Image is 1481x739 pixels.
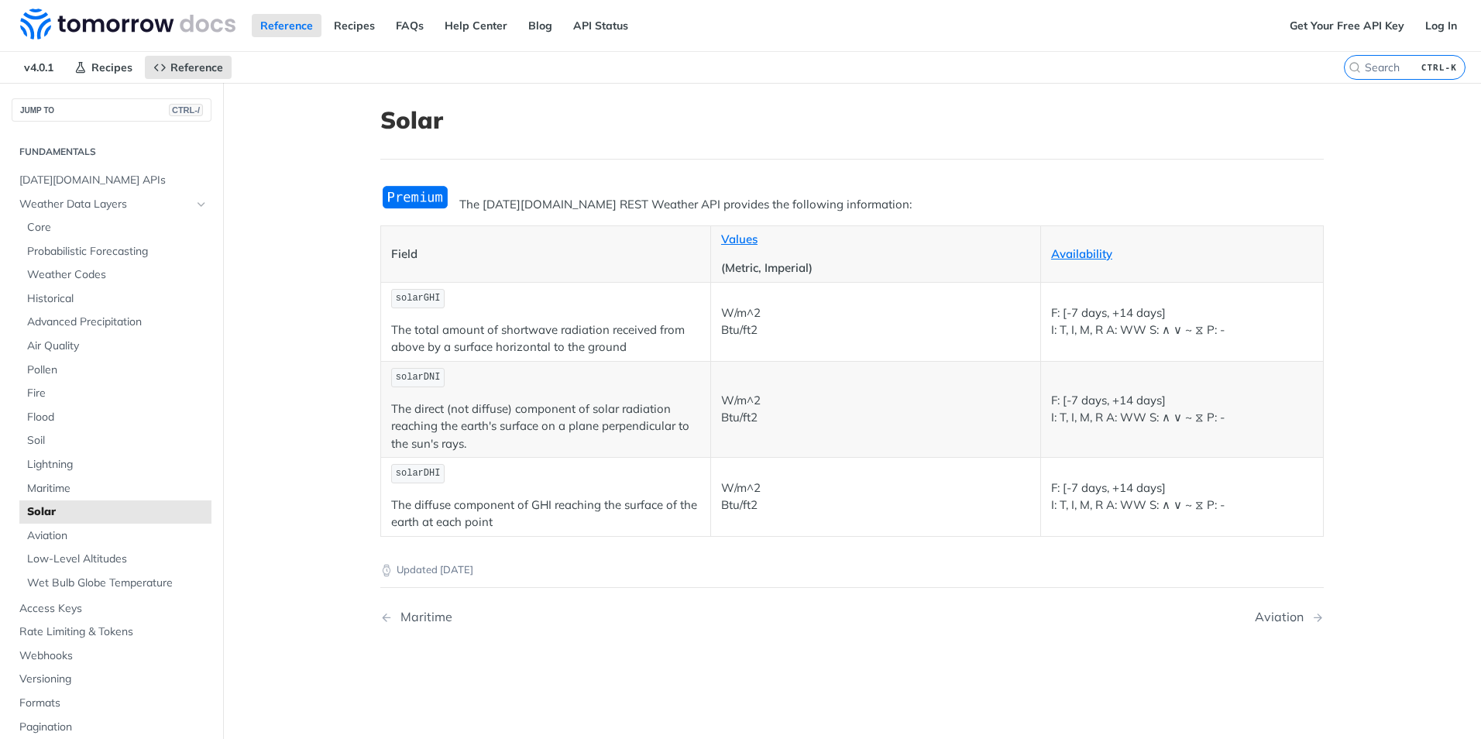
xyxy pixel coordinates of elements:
span: Webhooks [19,648,208,664]
span: Fire [27,386,208,401]
a: API Status [565,14,637,37]
a: Wet Bulb Globe Temperature [19,572,211,595]
span: Maritime [27,481,208,497]
span: Air Quality [27,339,208,354]
span: solarDNI [396,372,441,383]
span: Rate Limiting & Tokens [19,624,208,640]
p: Field [391,246,700,263]
svg: Search [1349,61,1361,74]
span: Solar [27,504,208,520]
a: Air Quality [19,335,211,358]
p: F: [-7 days, +14 days] I: T, I, M, R A: WW S: ∧ ∨ ~ ⧖ P: - [1051,392,1313,427]
span: solarDHI [396,468,441,479]
a: Lightning [19,453,211,476]
a: Availability [1051,246,1112,261]
a: Soil [19,429,211,452]
span: Wet Bulb Globe Temperature [27,576,208,591]
span: Historical [27,291,208,307]
a: Solar [19,500,211,524]
a: Recipes [66,56,141,79]
div: Aviation [1255,610,1311,624]
button: Hide subpages for Weather Data Layers [195,198,208,211]
p: W/m^2 Btu/ft2 [721,304,1030,339]
a: Blog [520,14,561,37]
span: Probabilistic Forecasting [27,244,208,260]
span: Flood [27,410,208,425]
a: Reference [145,56,232,79]
a: Historical [19,287,211,311]
a: Log In [1417,14,1466,37]
a: FAQs [387,14,432,37]
h2: Fundamentals [12,145,211,159]
p: The [DATE][DOMAIN_NAME] REST Weather API provides the following information: [380,196,1324,214]
a: Probabilistic Forecasting [19,240,211,263]
span: Low-Level Altitudes [27,552,208,567]
a: Next Page: Aviation [1255,610,1324,624]
p: (Metric, Imperial) [721,260,1030,277]
a: Get Your Free API Key [1281,14,1413,37]
a: Recipes [325,14,383,37]
a: Fire [19,382,211,405]
a: Rate Limiting & Tokens [12,620,211,644]
img: Tomorrow.io Weather API Docs [20,9,235,40]
a: [DATE][DOMAIN_NAME] APIs [12,169,211,192]
a: Formats [12,692,211,715]
a: Values [721,232,758,246]
a: Pagination [12,716,211,739]
a: Pollen [19,359,211,382]
span: Pagination [19,720,208,735]
a: Reference [252,14,321,37]
button: JUMP TOCTRL-/ [12,98,211,122]
p: F: [-7 days, +14 days] I: T, I, M, R A: WW S: ∧ ∨ ~ ⧖ P: - [1051,479,1313,514]
span: Formats [19,696,208,711]
a: Webhooks [12,644,211,668]
a: Advanced Precipitation [19,311,211,334]
p: Updated [DATE] [380,562,1324,578]
span: v4.0.1 [15,56,62,79]
a: Weather Data LayersHide subpages for Weather Data Layers [12,193,211,216]
a: Flood [19,406,211,429]
a: Aviation [19,524,211,548]
a: Core [19,216,211,239]
a: Weather Codes [19,263,211,287]
a: Help Center [436,14,516,37]
span: Versioning [19,672,208,687]
p: The diffuse component of GHI reaching the surface of the earth at each point [391,497,700,531]
span: Lightning [27,457,208,473]
kbd: CTRL-K [1417,60,1461,75]
span: Advanced Precipitation [27,315,208,330]
span: Reference [170,60,223,74]
a: Versioning [12,668,211,691]
p: F: [-7 days, +14 days] I: T, I, M, R A: WW S: ∧ ∨ ~ ⧖ P: - [1051,304,1313,339]
span: Aviation [27,528,208,544]
div: Maritime [393,610,452,624]
p: The direct (not diffuse) component of solar radiation reaching the earth's surface on a plane per... [391,400,700,453]
span: Recipes [91,60,132,74]
span: CTRL-/ [169,104,203,116]
p: W/m^2 Btu/ft2 [721,392,1030,427]
nav: Pagination Controls [380,594,1324,640]
span: Soil [27,433,208,449]
a: Access Keys [12,597,211,620]
a: Previous Page: Maritime [380,610,785,624]
span: Pollen [27,363,208,378]
span: Access Keys [19,601,208,617]
span: [DATE][DOMAIN_NAME] APIs [19,173,208,188]
span: solarGHI [396,293,441,304]
a: Low-Level Altitudes [19,548,211,571]
p: The total amount of shortwave radiation received from above by a surface horizontal to the ground [391,321,700,356]
p: W/m^2 Btu/ft2 [721,479,1030,514]
span: Weather Data Layers [19,197,191,212]
span: Weather Codes [27,267,208,283]
a: Maritime [19,477,211,500]
span: Core [27,220,208,235]
h1: Solar [380,106,1324,134]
